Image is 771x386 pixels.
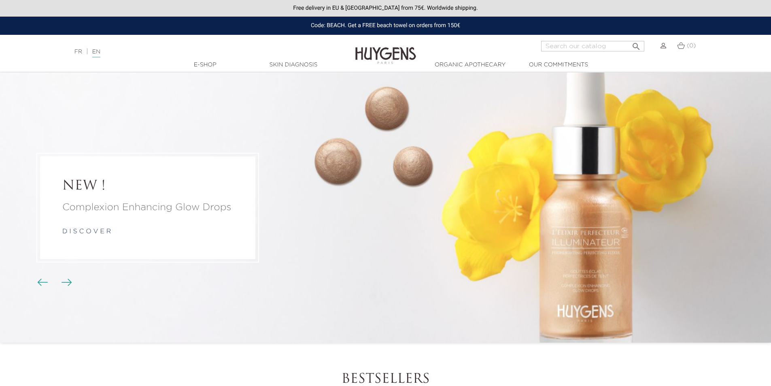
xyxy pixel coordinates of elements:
[62,228,111,235] a: d i s c o v e r
[92,49,100,58] a: EN
[687,43,696,49] span: (0)
[541,41,644,51] input: Search
[253,61,334,69] a: Skin Diagnosis
[40,277,67,289] div: Carousel buttons
[629,38,644,49] button: 
[70,47,315,57] div: |
[62,200,233,215] a: Complexion Enhancing Glow Drops
[631,39,641,49] i: 
[74,49,82,55] a: FR
[355,34,416,65] img: Huygens
[430,61,511,69] a: Organic Apothecary
[62,179,233,194] a: NEW !
[518,61,599,69] a: Our commitments
[165,61,246,69] a: E-Shop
